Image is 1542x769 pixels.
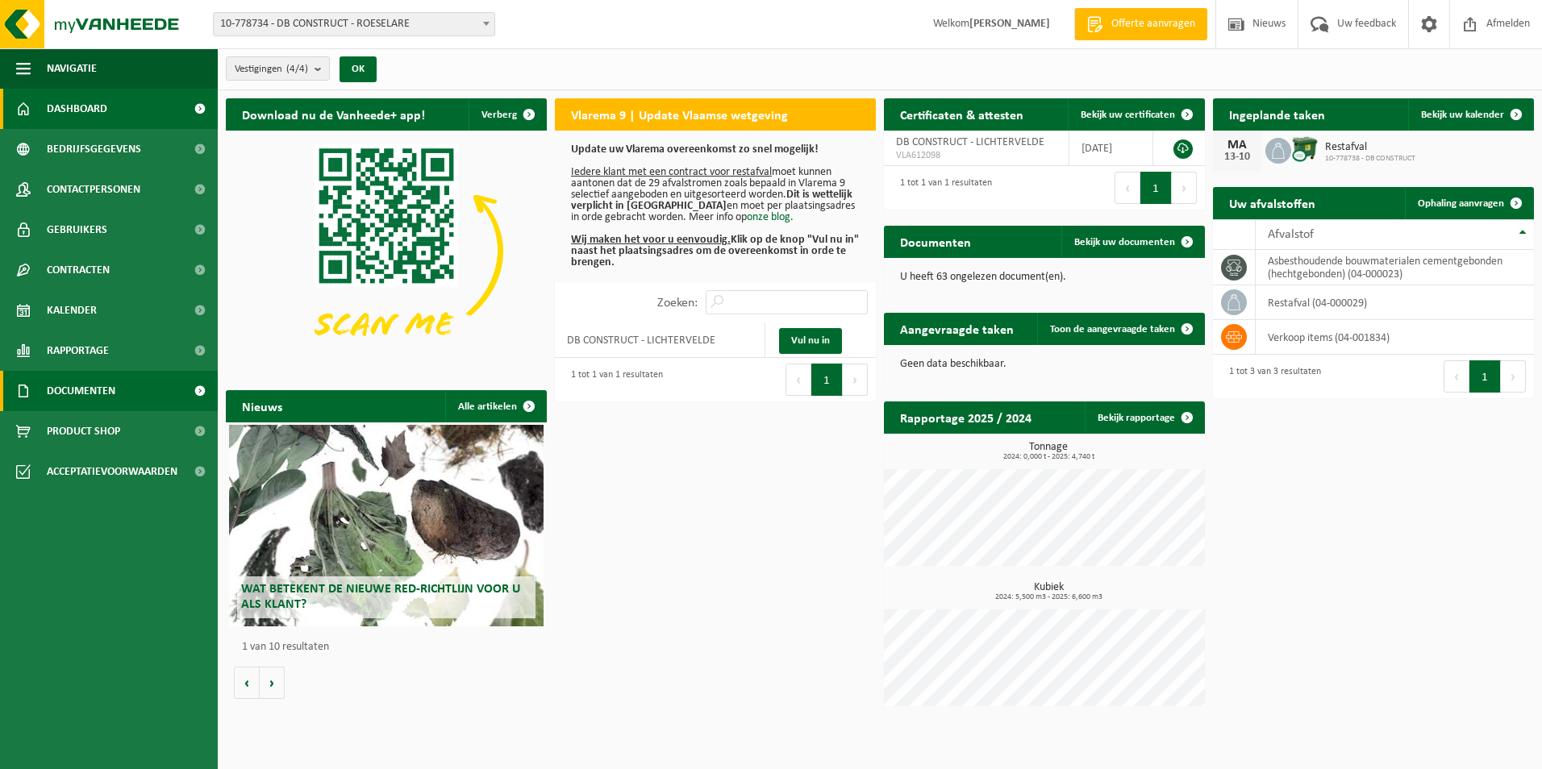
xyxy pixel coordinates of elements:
[242,642,539,653] p: 1 van 10 resultaten
[226,56,330,81] button: Vestigingen(4/4)
[811,364,843,396] button: 1
[900,272,1189,283] p: U heeft 63 ongelezen document(en).
[747,211,794,223] a: onze blog.
[47,169,140,210] span: Contactpersonen
[892,170,992,206] div: 1 tot 1 van 1 resultaten
[469,98,545,131] button: Verberg
[1268,228,1314,241] span: Afvalstof
[234,667,260,699] button: Vorige
[571,234,859,268] b: Klik op de knop "Vul nu in" naast het plaatsingsadres om de overeenkomst in orde te brengen.
[1061,226,1203,258] a: Bekijk uw documenten
[340,56,377,82] button: OK
[892,582,1205,601] h3: Kubiek
[969,18,1050,30] strong: [PERSON_NAME]
[47,48,97,89] span: Navigatie
[884,226,987,257] h2: Documenten
[1256,250,1534,285] td: asbesthoudende bouwmaterialen cementgebonden (hechtgebonden) (04-000023)
[1081,110,1175,120] span: Bekijk uw certificaten
[892,453,1205,461] span: 2024: 0,000 t - 2025: 4,740 t
[843,364,868,396] button: Next
[884,98,1040,130] h2: Certificaten & attesten
[1221,359,1321,394] div: 1 tot 3 van 3 resultaten
[445,390,545,422] a: Alle artikelen
[1115,172,1140,204] button: Previous
[892,593,1205,601] span: 2024: 5,500 m3 - 2025: 6,600 m3
[1408,98,1532,131] a: Bekijk uw kalender
[1501,360,1526,393] button: Next
[481,110,517,120] span: Verberg
[214,13,494,35] span: 10-778734 - DB CONSTRUCT - ROESELARE
[1050,324,1175,335] span: Toon de aangevraagde taken
[571,143,819,156] b: Update uw Vlarema overeenkomst zo snel mogelijk!
[1107,16,1199,32] span: Offerte aanvragen
[1325,141,1415,154] span: Restafval
[1444,360,1469,393] button: Previous
[1068,98,1203,131] a: Bekijk uw certificaten
[47,451,177,492] span: Acceptatievoorwaarden
[779,328,842,354] a: Vul nu in
[47,129,141,169] span: Bedrijfsgegevens
[1221,152,1253,163] div: 13-10
[571,166,772,178] u: Iedere klant met een contract voor restafval
[571,189,852,212] b: Dit is wettelijk verplicht in [GEOGRAPHIC_DATA]
[1418,198,1504,209] span: Ophaling aanvragen
[226,390,298,422] h2: Nieuws
[571,144,860,268] p: moet kunnen aantonen dat de 29 afvalstromen zoals bepaald in Vlarema 9 selectief aangeboden en ui...
[47,371,115,411] span: Documenten
[884,401,1048,433] h2: Rapportage 2025 / 2024
[1325,154,1415,164] span: 10-778738 - DB CONSTRUCT
[571,234,731,246] u: Wij maken het voor u eenvoudig.
[1069,131,1153,166] td: [DATE]
[229,425,544,626] a: Wat betekent de nieuwe RED-richtlijn voor u als klant?
[1421,110,1504,120] span: Bekijk uw kalender
[1213,187,1332,218] h2: Uw afvalstoffen
[896,136,1044,148] span: DB CONSTRUCT - LICHTERVELDE
[47,89,107,129] span: Dashboard
[1405,187,1532,219] a: Ophaling aanvragen
[1221,139,1253,152] div: MA
[1213,98,1341,130] h2: Ingeplande taken
[1037,313,1203,345] a: Toon de aangevraagde taken
[1291,135,1319,163] img: WB-1100-CU
[213,12,495,36] span: 10-778734 - DB CONSTRUCT - ROESELARE
[47,330,109,371] span: Rapportage
[226,131,547,372] img: Download de VHEPlus App
[47,210,107,250] span: Gebruikers
[892,442,1205,461] h3: Tonnage
[563,362,663,397] div: 1 tot 1 van 1 resultaten
[1140,172,1172,204] button: 1
[1469,360,1501,393] button: 1
[47,290,97,330] span: Kalender
[555,322,765,358] td: DB CONSTRUCT - LICHTERVELDE
[1074,8,1207,40] a: Offerte aanvragen
[241,583,520,611] span: Wat betekent de nieuwe RED-richtlijn voor u als klant?
[47,411,120,451] span: Product Shop
[896,149,1056,162] span: VLA612098
[1256,285,1534,320] td: restafval (04-000029)
[1256,320,1534,355] td: verkoop items (04-001834)
[900,359,1189,370] p: Geen data beschikbaar.
[47,250,110,290] span: Contracten
[235,57,308,81] span: Vestigingen
[884,313,1030,344] h2: Aangevraagde taken
[1172,172,1197,204] button: Next
[1085,401,1203,434] a: Bekijk rapportage
[786,364,811,396] button: Previous
[286,64,308,74] count: (4/4)
[555,98,804,130] h2: Vlarema 9 | Update Vlaamse wetgeving
[260,667,285,699] button: Volgende
[1074,237,1175,247] span: Bekijk uw documenten
[657,297,698,310] label: Zoeken:
[226,98,441,130] h2: Download nu de Vanheede+ app!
